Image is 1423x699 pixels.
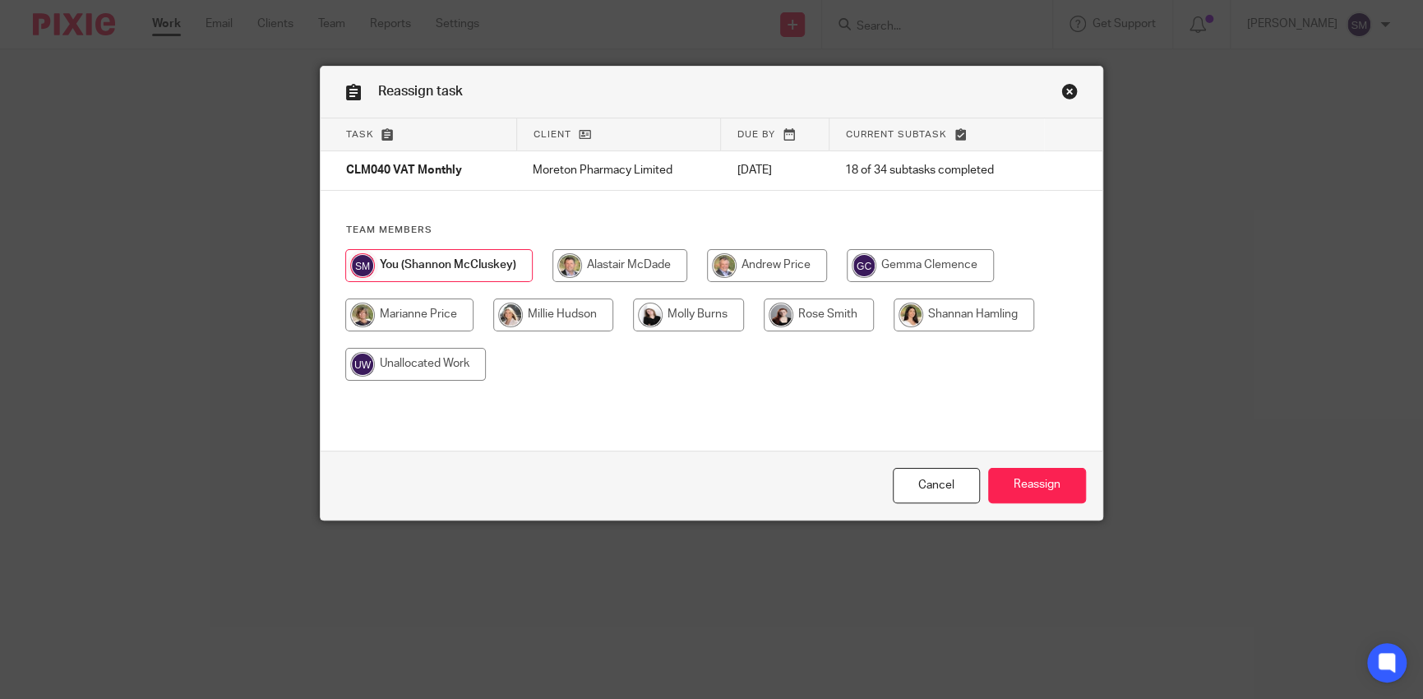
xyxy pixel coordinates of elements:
span: CLM040 VAT Monthly [345,165,461,177]
span: Task [345,130,373,139]
h4: Team members [345,224,1077,237]
span: Reassign task [377,85,462,98]
p: Moreton Pharmacy Limited [533,162,704,178]
p: [DATE] [737,162,812,178]
span: Current subtask [846,130,947,139]
span: Due by [737,130,775,139]
span: Client [534,130,571,139]
td: 18 of 34 subtasks completed [829,151,1043,191]
input: Reassign [988,468,1086,503]
a: Close this dialog window [893,468,980,503]
a: Close this dialog window [1061,83,1078,105]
